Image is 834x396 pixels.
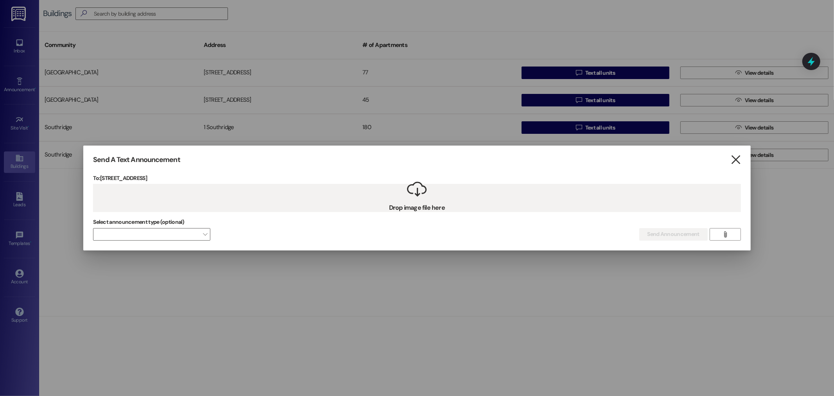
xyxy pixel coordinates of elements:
p: To: [STREET_ADDRESS] [93,174,741,182]
div: Drop image file here [93,184,741,212]
span: Send Announcement [647,230,699,238]
h3: Send A Text Announcement [93,155,180,164]
i:  [730,156,741,164]
button: Send Announcement [639,228,708,241]
label: Select announcement type (optional) [93,216,185,228]
i:  [722,231,728,238]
